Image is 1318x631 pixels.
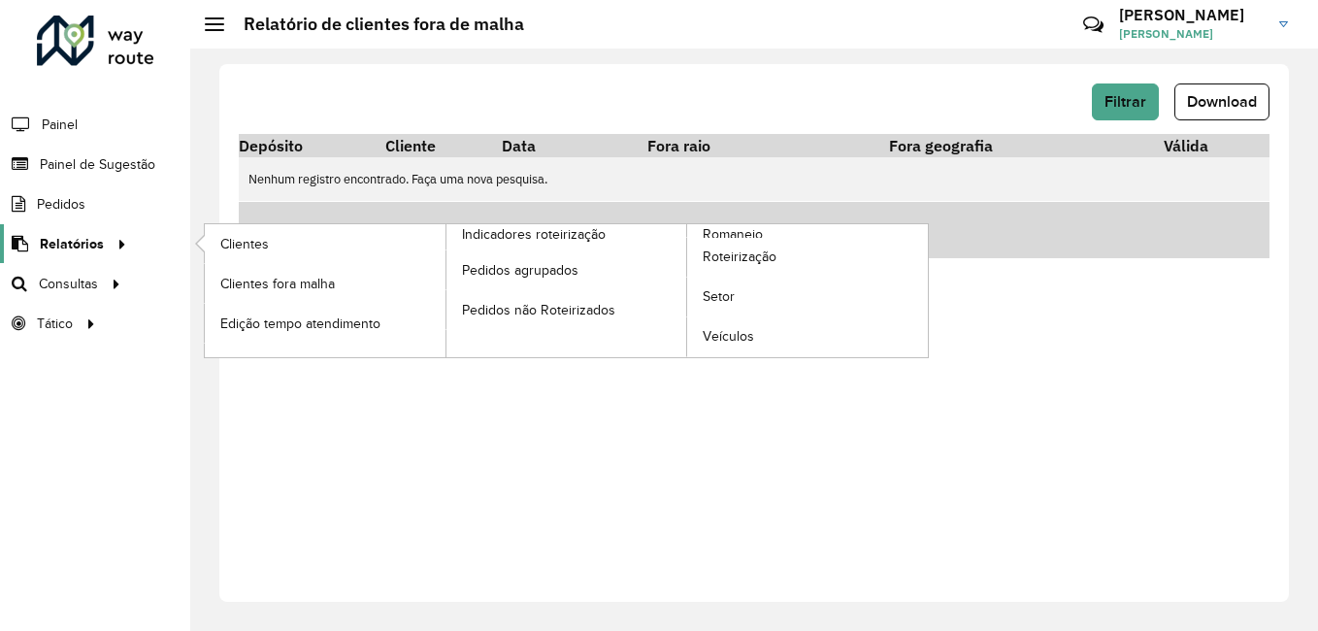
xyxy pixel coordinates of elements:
button: Filtrar [1092,83,1159,120]
span: Pedidos [37,194,85,215]
span: Pedidos não Roteirizados [462,300,615,320]
a: Roteirização [687,238,928,277]
th: Cliente [385,134,501,157]
a: Setor [687,278,928,316]
span: [PERSON_NAME] [1119,25,1265,43]
a: Veículos [687,317,928,356]
span: Roteirização [703,247,776,267]
th: Data [502,134,579,157]
span: Download [1187,93,1257,110]
a: Clientes fora malha [205,264,445,303]
span: Setor [703,286,735,307]
h3: [PERSON_NAME] [1119,6,1265,24]
a: Contato Rápido [1072,4,1114,46]
a: Pedidos agrupados [446,250,687,289]
span: Painel [42,115,78,135]
span: Filtrar [1104,93,1146,110]
span: Veículos [703,326,754,347]
th: Depósito [239,134,385,157]
a: Edição tempo atendimento [205,304,445,343]
th: Fora raio [579,134,779,157]
th: Fora geografia [779,134,1102,157]
span: Romaneio [703,224,763,245]
span: Indicadores roteirização [462,224,606,245]
button: Download [1174,83,1269,120]
span: Edição tempo atendimento [220,314,380,334]
span: Clientes fora malha [220,274,335,294]
td: Nenhum registro encontrado. Faça uma nova pesquisa. [239,157,1269,201]
span: Pedidos agrupados [462,260,578,281]
span: Tático [37,314,73,334]
a: Romaneio [446,224,929,357]
h2: Relatório de clientes fora de malha [224,14,524,35]
span: Consultas [39,274,98,294]
span: Relatórios [40,234,104,254]
a: Pedidos não Roteirizados [446,290,687,329]
span: Painel de Sugestão [40,154,155,175]
a: Clientes [205,224,445,263]
span: Clientes [220,234,269,254]
a: Indicadores roteirização [205,224,687,357]
th: Válida [1103,134,1269,157]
